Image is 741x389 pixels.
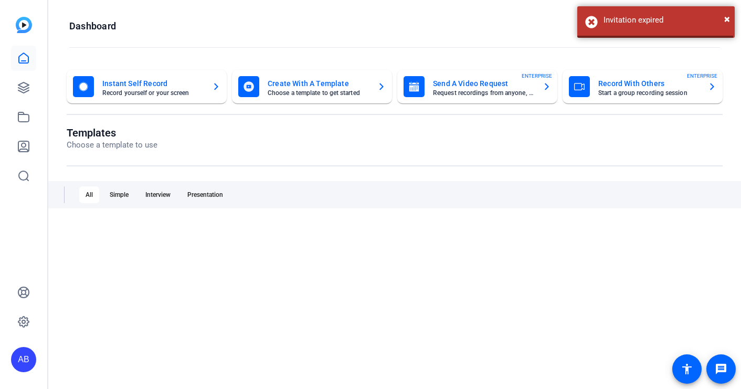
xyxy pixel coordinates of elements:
span: × [724,13,730,25]
mat-card-subtitle: Record yourself or your screen [102,90,204,96]
img: blue-gradient.svg [16,17,32,33]
mat-card-title: Create With A Template [268,77,369,90]
mat-card-title: Instant Self Record [102,77,204,90]
span: ENTERPRISE [687,72,717,80]
h1: Templates [67,127,157,139]
button: Record With OthersStart a group recording sessionENTERPRISE [563,70,723,103]
div: Interview [139,186,177,203]
button: Instant Self RecordRecord yourself or your screen [67,70,227,103]
mat-card-subtitle: Start a group recording session [598,90,700,96]
div: All [79,186,99,203]
button: Send A Video RequestRequest recordings from anyone, anywhereENTERPRISE [397,70,557,103]
mat-card-title: Send A Video Request [433,77,534,90]
p: Choose a template to use [67,139,157,151]
div: Simple [103,186,135,203]
div: AB [11,347,36,372]
button: Create With A TemplateChoose a template to get started [232,70,392,103]
button: Close [724,11,730,27]
mat-icon: accessibility [681,363,693,375]
mat-card-subtitle: Request recordings from anyone, anywhere [433,90,534,96]
mat-card-subtitle: Choose a template to get started [268,90,369,96]
span: ENTERPRISE [522,72,552,80]
div: Invitation expired [604,14,727,26]
mat-card-title: Record With Others [598,77,700,90]
mat-icon: message [715,363,727,375]
h1: Dashboard [69,20,116,33]
div: Presentation [181,186,229,203]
